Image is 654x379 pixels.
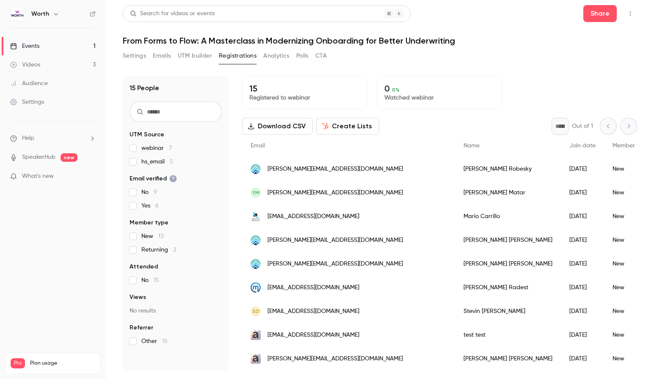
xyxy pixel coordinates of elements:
p: 0 [384,83,495,94]
section: facet-groups [130,130,222,346]
span: Help [22,134,34,143]
span: Pro [11,358,25,368]
img: ascenditt.com [251,330,261,340]
span: No [141,276,159,285]
span: [PERSON_NAME][EMAIL_ADDRESS][DOMAIN_NAME] [268,236,403,245]
a: SpeakerHub [22,153,55,162]
button: Registrations [219,49,257,63]
div: [PERSON_NAME] [PERSON_NAME] [455,228,561,252]
button: Download CSV [242,118,313,135]
div: [DATE] [561,276,604,299]
span: [EMAIL_ADDRESS][DOMAIN_NAME] [268,212,359,221]
button: UTM builder [178,49,212,63]
p: Registered to webinar [249,94,360,102]
span: Member type [130,219,168,227]
span: [PERSON_NAME][EMAIL_ADDRESS][DOMAIN_NAME] [268,188,403,197]
p: No results [130,307,222,315]
span: [PERSON_NAME][EMAIL_ADDRESS][DOMAIN_NAME] [268,260,403,268]
div: [PERSON_NAME] [PERSON_NAME] [455,347,561,371]
span: [EMAIL_ADDRESS][DOMAIN_NAME] [268,331,359,340]
div: Settings [10,98,44,106]
span: Referrer [130,324,153,332]
img: ascentpaymentsolutions.com [251,259,261,269]
img: ascentpaymentsolutions.com [251,164,261,174]
span: 15 [154,277,159,283]
p: Out of 1 [572,122,593,130]
span: Join date [569,143,596,149]
span: Email [251,143,265,149]
div: [DATE] [561,347,604,371]
span: YM [252,189,259,196]
p: Watched webinar [384,94,495,102]
span: 6 [155,203,159,209]
div: [DATE] [561,181,604,205]
span: 9 [154,189,157,195]
span: Returning [141,246,176,254]
span: UTM Source [130,130,164,139]
span: Views [130,293,146,302]
span: SD [252,307,259,315]
div: Mario Carrillo [455,205,561,228]
div: [DATE] [561,157,604,181]
div: [DATE] [561,323,604,347]
img: beyondbancard.com [251,211,261,221]
div: Audience [10,79,48,88]
span: [EMAIL_ADDRESS][DOMAIN_NAME] [268,283,359,292]
span: Member type [613,143,649,149]
h1: From Forms to Flow: A Masterclass in Modernizing Onboarding for Better Underwriting [123,36,637,46]
div: [PERSON_NAME] [PERSON_NAME] [455,252,561,276]
span: What's new [22,172,54,181]
div: [PERSON_NAME] Matar [455,181,561,205]
button: Emails [153,49,171,63]
span: [EMAIL_ADDRESS][DOMAIN_NAME] [268,307,359,316]
span: Attended [130,263,158,271]
div: [DATE] [561,299,604,323]
span: [PERSON_NAME][EMAIL_ADDRESS][DOMAIN_NAME] [268,354,403,363]
div: [PERSON_NAME] Robesky [455,157,561,181]
div: [DATE] [561,252,604,276]
span: No [141,188,157,196]
div: [PERSON_NAME] Radest [455,276,561,299]
div: test test [455,323,561,347]
p: 15 [249,83,360,94]
li: help-dropdown-opener [10,134,96,143]
div: Events [10,42,39,50]
span: Yes [141,202,159,210]
span: new [61,153,77,162]
span: webinar [141,144,172,152]
span: [PERSON_NAME][EMAIL_ADDRESS][DOMAIN_NAME] [268,165,403,174]
img: ascenditt.com [251,354,261,364]
img: monerepay.com [251,282,261,293]
div: [DATE] [561,228,604,252]
div: Videos [10,61,40,69]
h6: Worth [31,10,49,18]
span: 0 % [392,87,400,93]
span: hs_email [141,158,173,166]
button: Polls [296,49,309,63]
span: 2 [173,247,176,253]
span: New [141,232,163,241]
button: Analytics [263,49,290,63]
span: Name [464,143,480,149]
span: Plan usage [30,360,95,367]
span: Other [141,337,168,346]
div: Stevin [PERSON_NAME] [455,299,561,323]
div: [DATE] [561,205,604,228]
span: 15 [162,338,168,344]
button: Create Lists [316,118,379,135]
span: 7 [169,145,172,151]
button: CTA [315,49,327,63]
button: Settings [123,49,146,63]
button: Share [583,5,617,22]
img: Worth [11,7,24,21]
img: ascentpaymentsolutions.com [251,235,261,245]
span: 5 [170,159,173,165]
h1: 15 People [130,83,159,93]
span: 13 [158,233,163,239]
div: Search for videos or events [130,9,215,18]
span: Email verified [130,174,177,183]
